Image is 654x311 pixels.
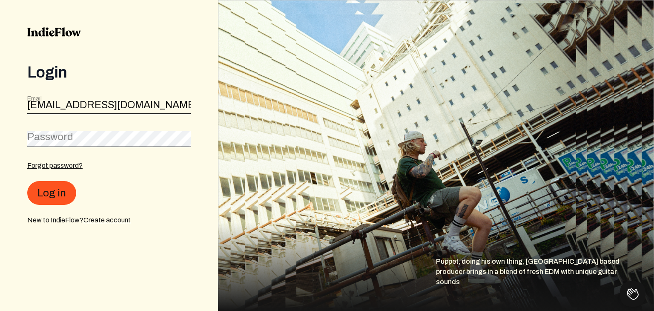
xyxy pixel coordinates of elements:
a: Create account [83,216,131,224]
iframe: Toggle Customer Support [620,281,645,307]
a: Forgot password? [27,162,83,169]
button: Log in [27,181,76,205]
label: Password [27,130,73,144]
label: Email [27,95,42,103]
img: indieflow-logo-black.svg [27,27,81,37]
div: New to IndieFlow? [27,215,191,225]
div: Login [27,64,191,81]
div: Puppet, doing his own thing, [GEOGRAPHIC_DATA] based producer brings in a blend of fresh EDM with... [436,256,654,311]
